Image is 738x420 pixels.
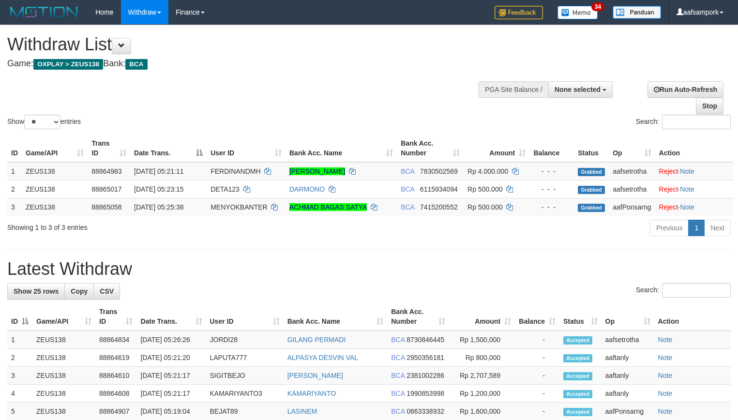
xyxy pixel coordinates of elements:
td: · [655,162,733,180]
td: · [655,180,733,198]
input: Search: [662,283,731,298]
span: BCA [401,167,414,175]
span: BCA [391,354,405,361]
h4: Game: Bank: [7,59,482,69]
td: Rp 2,707,589 [449,367,515,385]
a: LASINEM [287,407,317,415]
a: [PERSON_NAME] [287,372,343,379]
span: Grabbed [578,186,605,194]
td: ZEUS138 [22,198,88,216]
a: CSV [93,283,120,300]
input: Search: [662,115,731,129]
h1: Withdraw List [7,35,482,54]
span: Rp 4.000.000 [467,167,508,175]
div: - - - [533,166,570,176]
td: 88864619 [95,349,136,367]
span: Accepted [563,408,592,416]
a: 1 [688,220,705,236]
span: CSV [100,287,114,295]
img: panduan.png [613,6,661,19]
span: Copy 2950356181 to clipboard [407,354,444,361]
th: User ID: activate to sort column ascending [207,135,286,162]
td: 88864608 [95,385,136,403]
a: KAMARIYANTO [287,390,336,397]
a: Note [658,407,673,415]
th: Op: activate to sort column ascending [602,303,654,330]
div: - - - [533,202,570,212]
a: Copy [64,283,94,300]
td: aaftanly [602,349,654,367]
th: ID [7,135,22,162]
th: User ID: activate to sort column ascending [206,303,284,330]
span: Copy 2381002286 to clipboard [407,372,444,379]
span: Copy 0663338932 to clipboard [407,407,444,415]
td: - [515,385,559,403]
th: Balance [529,135,574,162]
a: Reject [659,185,678,193]
td: 3 [7,198,22,216]
a: Run Auto-Refresh [648,81,723,98]
th: Bank Acc. Number: activate to sort column ascending [387,303,449,330]
span: [DATE] 05:23:15 [134,185,183,193]
td: 88864610 [95,367,136,385]
th: ID: activate to sort column descending [7,303,32,330]
td: 2 [7,180,22,198]
span: 88865058 [91,203,121,211]
span: MENYOKBANTER [211,203,267,211]
label: Show entries [7,115,81,129]
span: BCA [391,390,405,397]
td: aafsetrotha [609,180,655,198]
th: Status [574,135,609,162]
td: [DATE] 05:26:26 [136,330,206,349]
span: BCA [401,185,414,193]
td: - [515,367,559,385]
td: aafPonsarng [609,198,655,216]
th: Amount: activate to sort column ascending [464,135,529,162]
span: None selected [555,86,601,93]
span: Rp 500.000 [467,203,502,211]
span: Copy [71,287,88,295]
td: aafsetrotha [609,162,655,180]
a: Note [680,167,694,175]
a: Note [680,185,694,193]
img: MOTION_logo.png [7,5,81,19]
div: - - - [533,184,570,194]
span: Grabbed [578,168,605,176]
a: Previous [650,220,689,236]
td: aaftanly [602,367,654,385]
span: BCA [391,336,405,344]
a: Note [658,390,673,397]
th: Trans ID: activate to sort column ascending [95,303,136,330]
span: 88864983 [91,167,121,175]
img: Button%20Memo.svg [557,6,598,19]
img: Feedback.jpg [495,6,543,19]
th: Date Trans.: activate to sort column descending [130,135,207,162]
td: ZEUS138 [32,330,95,349]
span: OXPLAY > ZEUS138 [33,59,103,70]
span: FERDINANDMH [211,167,260,175]
td: 1 [7,162,22,180]
span: BCA [391,407,405,415]
th: Game/API: activate to sort column ascending [22,135,88,162]
span: 88865017 [91,185,121,193]
span: Show 25 rows [14,287,59,295]
div: Showing 1 to 3 of 3 entries [7,219,300,232]
a: Stop [696,98,723,114]
td: 3 [7,367,32,385]
td: [DATE] 05:21:20 [136,349,206,367]
th: Amount: activate to sort column ascending [449,303,515,330]
td: KAMARIYANTO3 [206,385,284,403]
td: ZEUS138 [22,180,88,198]
button: None selected [548,81,613,98]
a: DARMONO [289,185,325,193]
label: Search: [636,115,731,129]
td: Rp 1,200,000 [449,385,515,403]
td: [DATE] 05:21:17 [136,367,206,385]
th: Bank Acc. Name: activate to sort column ascending [286,135,397,162]
span: Copy 1990853998 to clipboard [407,390,444,397]
span: BCA [125,59,147,70]
td: · [655,198,733,216]
span: BCA [391,372,405,379]
td: - [515,349,559,367]
a: Note [658,336,673,344]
